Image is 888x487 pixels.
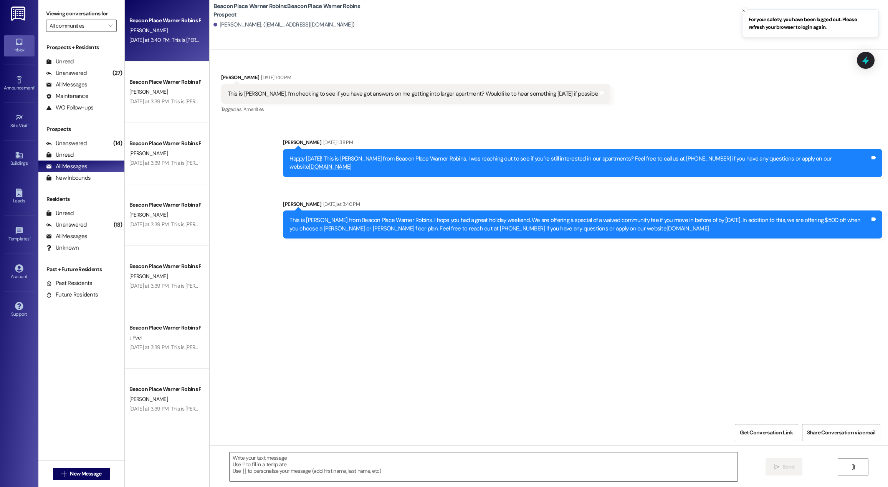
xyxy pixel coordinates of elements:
div: Tagged as: [221,104,611,115]
span: [PERSON_NAME] [129,88,168,95]
span: Amenities [243,106,264,113]
div: Beacon Place Warner Robins Prospect [129,324,200,332]
button: Share Conversation via email [802,424,880,441]
div: [PERSON_NAME] [283,200,882,211]
div: Prospects [38,125,124,133]
span: Send [782,463,794,471]
span: • [34,84,35,89]
div: Beacon Place Warner Robins Prospect [129,17,200,25]
b: Beacon Place Warner Robins: Beacon Place Warner Robins Prospect [213,2,367,19]
div: (27) [111,67,124,79]
div: [PERSON_NAME] [283,138,882,149]
button: Send [766,458,803,475]
button: New Message [53,468,110,480]
div: Maintenance [46,92,88,100]
div: [DATE] 1:40 PM [259,73,291,81]
a: [DOMAIN_NAME] [309,163,351,171]
div: Unread [46,58,74,66]
a: Inbox [4,35,35,56]
button: Get Conversation Link [735,424,798,441]
div: Beacon Place Warner Robins Prospect [129,262,200,270]
div: Happy [DATE]! This is [PERSON_NAME] from Beacon Place Warner Robins. I was reaching out to see if... [289,155,870,171]
span: [PERSON_NAME] [129,150,168,157]
div: Unanswered [46,139,87,147]
label: Viewing conversations for [46,8,117,20]
span: [PERSON_NAME] [129,396,168,403]
a: Site Visit • [4,111,35,132]
div: Beacon Place Warner Robins Prospect [129,139,200,147]
span: [PERSON_NAME] [129,211,168,218]
div: Unknown [46,244,79,252]
div: New Inbounds [46,174,91,182]
div: All Messages [46,232,87,240]
div: Unanswered [46,221,87,229]
button: Close toast [740,7,747,15]
a: [DOMAIN_NAME] [666,225,709,232]
div: Future Residents [46,291,98,299]
div: [DATE] at 3:40 PM [321,200,360,208]
div: All Messages [46,162,87,171]
span: I. Pvel [129,334,141,341]
span: New Message [70,470,101,478]
span: For your safety, you have been logged out. Please refresh your browser to login again. [749,16,872,31]
div: (13) [112,219,124,231]
i:  [774,464,779,470]
span: • [28,122,29,127]
div: This is [PERSON_NAME]. I’m checking to see if you have got answers on me getting into larger apar... [228,90,599,98]
a: Buildings [4,149,35,169]
span: Share Conversation via email [807,429,875,437]
div: Unanswered [46,69,87,77]
div: This is [PERSON_NAME] from Beacon Place Warner Robins. I hope you had a great holiday weekend. We... [289,216,870,233]
a: Account [4,262,35,283]
a: Support [4,300,35,320]
a: Leads [4,186,35,207]
div: [PERSON_NAME] [221,73,611,84]
i:  [61,471,67,477]
i:  [850,464,856,470]
i:  [108,23,112,29]
div: [PERSON_NAME]. ([EMAIL_ADDRESS][DOMAIN_NAME]) [213,21,355,29]
img: ResiDesk Logo [11,7,27,21]
span: Get Conversation Link [740,429,793,437]
div: (14) [111,137,124,149]
input: All communities [50,20,104,32]
div: Past + Future Residents [38,265,124,273]
div: WO Follow-ups [46,104,93,112]
a: Templates • [4,224,35,245]
div: All Messages [46,81,87,89]
div: Beacon Place Warner Robins Prospect [129,78,200,86]
div: Beacon Place Warner Robins Prospect [129,385,200,393]
div: Unread [46,151,74,159]
div: Past Residents [46,279,93,287]
div: Unread [46,209,74,217]
div: Prospects + Residents [38,43,124,51]
span: [PERSON_NAME] [129,273,168,280]
span: [PERSON_NAME] [129,27,168,34]
div: Beacon Place Warner Robins Prospect [129,201,200,209]
div: Residents [38,195,124,203]
span: • [30,235,31,240]
div: [DATE] 1:38 PM [321,138,353,146]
